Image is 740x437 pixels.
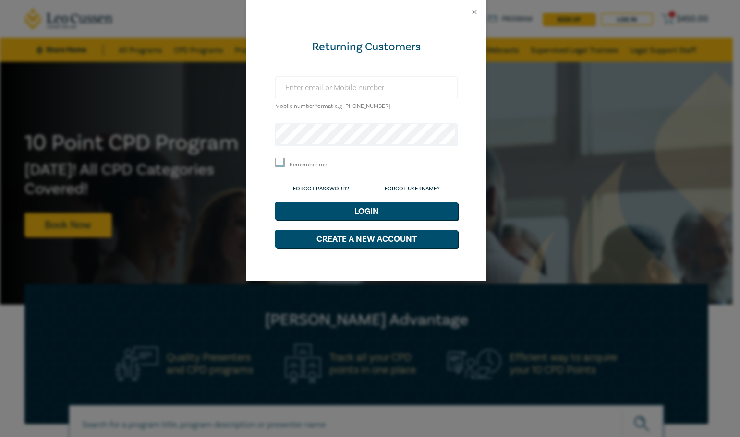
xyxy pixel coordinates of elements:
label: Remember me [290,161,327,169]
a: Forgot Username? [385,185,440,192]
a: Forgot Password? [293,185,349,192]
small: Mobile number format e.g [PHONE_NUMBER] [275,103,390,110]
button: Login [275,202,458,220]
button: Create a New Account [275,230,458,248]
div: Returning Customers [275,39,458,55]
button: Close [470,8,479,16]
input: Enter email or Mobile number [275,76,458,99]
